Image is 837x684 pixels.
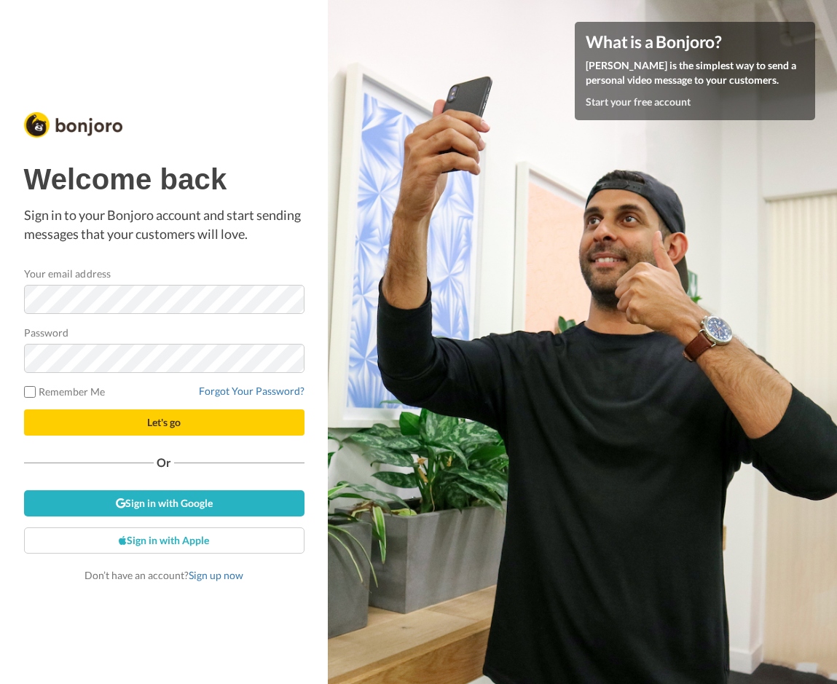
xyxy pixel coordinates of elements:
span: Or [154,457,174,468]
input: Remember Me [24,386,36,398]
span: Don’t have an account? [85,569,243,581]
h4: What is a Bonjoro? [586,33,804,51]
p: [PERSON_NAME] is the simplest way to send a personal video message to your customers. [586,58,804,87]
a: Start your free account [586,95,691,108]
h1: Welcome back [24,163,304,195]
a: Sign up now [189,569,243,581]
span: Let's go [147,416,181,428]
label: Remember Me [24,384,106,399]
a: Forgot Your Password? [199,385,304,397]
a: Sign in with Google [24,490,304,516]
p: Sign in to your Bonjoro account and start sending messages that your customers will love. [24,206,304,243]
label: Your email address [24,266,111,281]
a: Sign in with Apple [24,527,304,554]
label: Password [24,325,69,340]
button: Let's go [24,409,304,436]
